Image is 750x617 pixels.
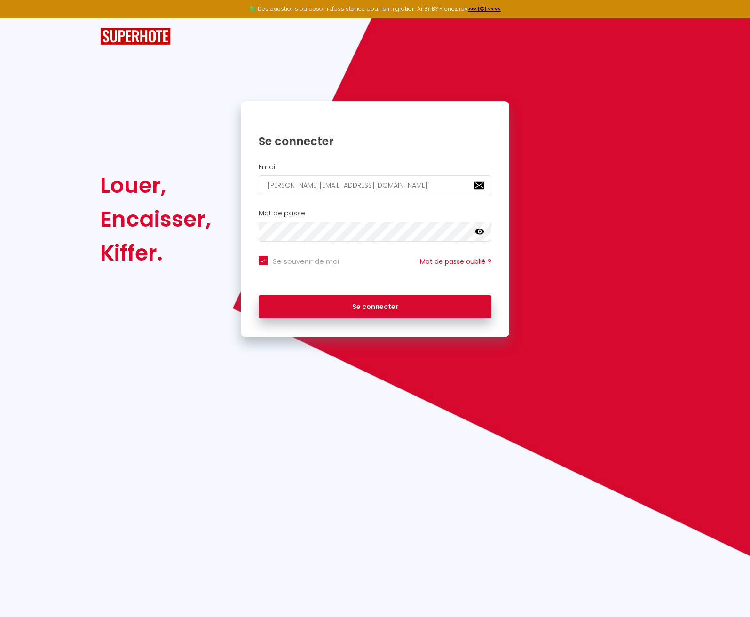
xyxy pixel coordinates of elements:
[468,5,501,13] a: >>> ICI <<<<
[259,134,492,149] h1: Se connecter
[100,202,211,236] div: Encaisser,
[100,168,211,202] div: Louer,
[259,175,492,195] input: Ton Email
[100,28,171,45] img: SuperHote logo
[420,257,491,266] a: Mot de passe oublié ?
[259,295,492,319] button: Se connecter
[259,163,492,171] h2: Email
[259,209,492,217] h2: Mot de passe
[100,236,211,270] div: Kiffer.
